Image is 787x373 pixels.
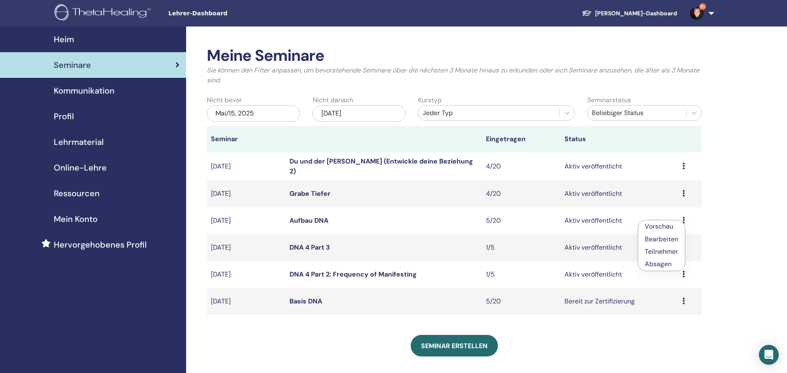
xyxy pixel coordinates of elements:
[54,136,104,148] span: Lehrmaterial
[289,189,330,198] a: Grabe Tiefer
[482,234,560,261] td: 1/5
[54,213,98,225] span: Mein Konto
[54,84,115,97] span: Kommunikation
[207,46,702,65] h2: Meine Seminare
[560,261,678,288] td: Aktiv veröffentlicht
[207,234,285,261] td: [DATE]
[55,4,153,23] img: logo.png
[690,7,703,20] img: default.jpg
[411,335,498,356] a: Seminar erstellen
[207,180,285,207] td: [DATE]
[207,261,285,288] td: [DATE]
[313,105,406,122] div: [DATE]
[587,95,631,105] label: Seminarstatus
[482,288,560,315] td: 5/20
[699,3,706,10] span: 9+
[560,180,678,207] td: Aktiv veröffentlicht
[207,65,702,85] p: Sie können den Filter anpassen, um bevorstehende Seminare über die nächsten 3 Monate hinaus zu er...
[54,161,107,174] span: Online-Lehre
[560,207,678,234] td: Aktiv veröffentlicht
[313,95,353,105] label: Nicht danach
[645,235,678,243] a: Bearbeiten
[289,157,473,176] a: Du und der [PERSON_NAME] (Entwickle deine Beziehung 2)
[54,110,74,123] span: Profil
[645,222,673,231] a: Vorschau
[759,345,779,365] div: Open Intercom Messenger
[482,261,560,288] td: 1/5
[482,126,560,152] th: Eingetragen
[560,126,678,152] th: Status
[645,247,678,256] a: Teilnehmer
[54,187,100,200] span: Ressourcen
[289,270,417,279] a: DNA 4 Part 2: Frequency of Manifesting
[560,234,678,261] td: Aktiv veröffentlicht
[168,9,292,18] span: Lehrer-Dashboard
[289,243,330,252] a: DNA 4 Part 3
[207,207,285,234] td: [DATE]
[560,152,678,180] td: Aktiv veröffentlicht
[482,180,560,207] td: 4/20
[423,108,555,118] div: Jeder Typ
[421,342,488,350] span: Seminar erstellen
[592,108,682,118] div: Beliebiger Status
[582,10,592,17] img: graduation-cap-white.svg
[207,105,300,122] div: Mai/15, 2025
[207,152,285,180] td: [DATE]
[482,207,560,234] td: 5/20
[418,95,442,105] label: Kurstyp
[207,95,242,105] label: Nicht bevor
[482,152,560,180] td: 4/20
[54,59,91,71] span: Seminare
[207,288,285,315] td: [DATE]
[289,297,322,306] a: Basis DNA
[560,288,678,315] td: Bereit zur Zertifizierung
[289,216,328,225] a: Aufbau DNA
[575,6,684,21] a: [PERSON_NAME]-Dashboard
[645,259,678,269] p: Absagen
[54,238,147,251] span: Hervorgehobenes Profil
[207,126,285,152] th: Seminar
[54,33,74,46] span: Heim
